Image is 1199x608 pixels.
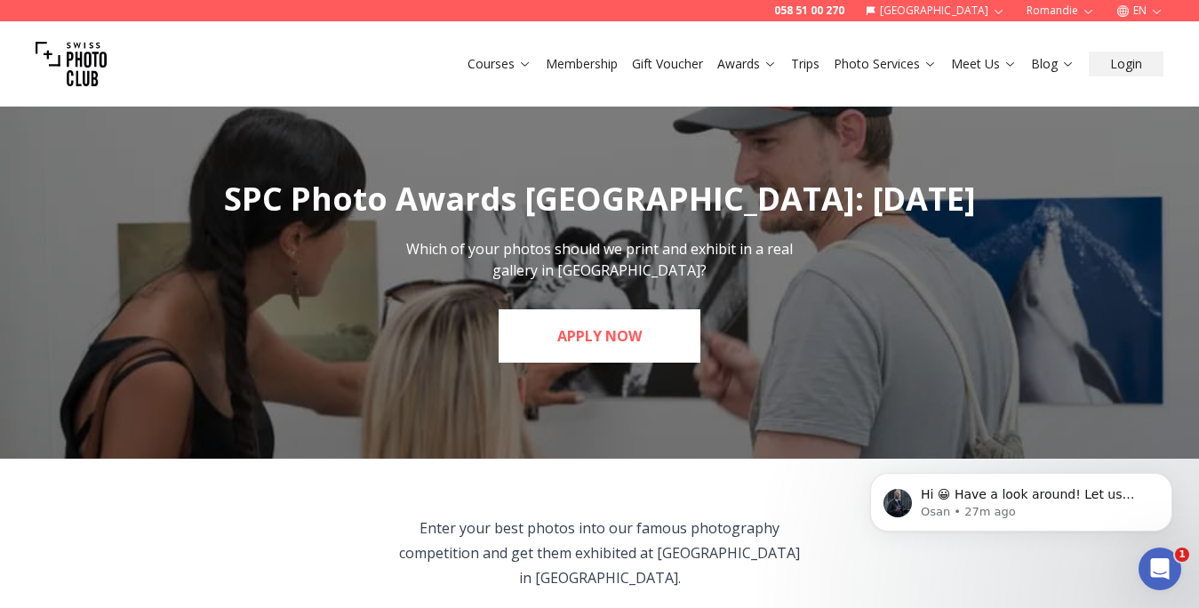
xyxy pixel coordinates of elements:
[468,55,532,73] a: Courses
[1175,548,1189,562] span: 1
[632,55,703,73] a: Gift Voucher
[1031,55,1075,73] a: Blog
[827,52,944,76] button: Photo Services
[499,309,700,363] a: APPLY NOW
[791,55,819,73] a: Trips
[625,52,710,76] button: Gift Voucher
[1089,52,1163,76] button: Login
[460,52,539,76] button: Courses
[710,52,784,76] button: Awards
[951,55,1017,73] a: Meet Us
[843,436,1199,560] iframe: Intercom notifications message
[784,52,827,76] button: Trips
[834,55,937,73] a: Photo Services
[1139,548,1181,590] iframe: Intercom live chat
[717,55,777,73] a: Awards
[36,28,107,100] img: Swiss photo club
[1024,52,1082,76] button: Blog
[539,52,625,76] button: Membership
[944,52,1024,76] button: Meet Us
[774,4,844,18] a: 058 51 00 270
[546,55,618,73] a: Membership
[396,516,803,590] p: Enter your best photos into our famous photography competition and get them exhibited at [GEOGRAP...
[401,238,799,281] p: Which of your photos should we print and exhibit in a real gallery in [GEOGRAPHIC_DATA]?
